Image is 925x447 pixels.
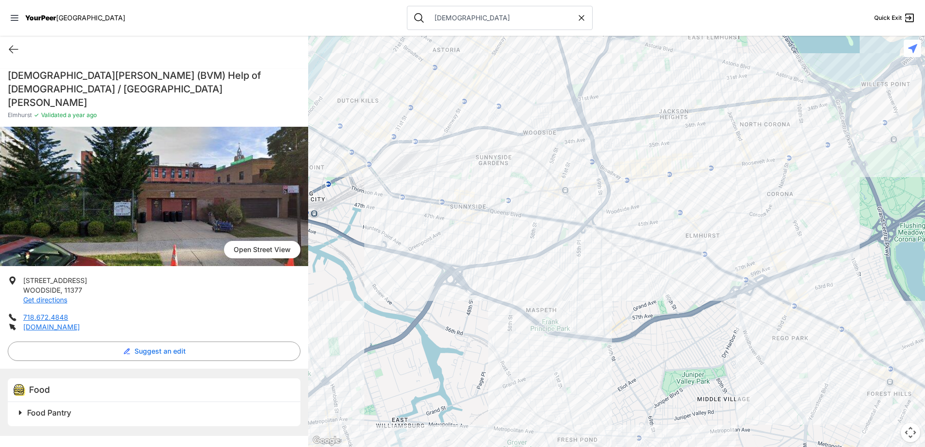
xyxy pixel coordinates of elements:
[29,385,50,395] span: Food
[25,15,125,21] a: YourPeer[GEOGRAPHIC_DATA]
[874,14,902,22] span: Quick Exit
[25,14,56,22] span: YourPeer
[27,408,71,417] span: Food Pantry
[23,286,60,294] span: WOODSIDE
[224,241,300,258] a: Open Street View
[311,434,343,447] a: Open this area in Google Maps (opens a new window)
[8,342,300,361] button: Suggest an edit
[308,36,925,447] div: Bethany Lutheran Church
[60,286,62,294] span: ,
[66,111,97,119] span: a year ago
[874,12,915,24] a: Quick Exit
[429,13,577,23] input: Search
[23,313,68,321] a: 718.672.4848
[901,423,920,442] button: Map camera controls
[23,276,87,284] span: [STREET_ADDRESS]
[34,111,39,119] span: ✓
[56,14,125,22] span: [GEOGRAPHIC_DATA]
[23,296,67,304] a: Get directions
[8,111,32,119] span: Elmhurst
[41,111,66,119] span: Validated
[311,434,343,447] img: Google
[64,286,82,294] span: 11377
[8,69,300,109] h1: [DEMOGRAPHIC_DATA][PERSON_NAME] (BVM) Help of [DEMOGRAPHIC_DATA] / [GEOGRAPHIC_DATA][PERSON_NAME]
[134,346,186,356] span: Suggest an edit
[23,323,80,331] a: [DOMAIN_NAME]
